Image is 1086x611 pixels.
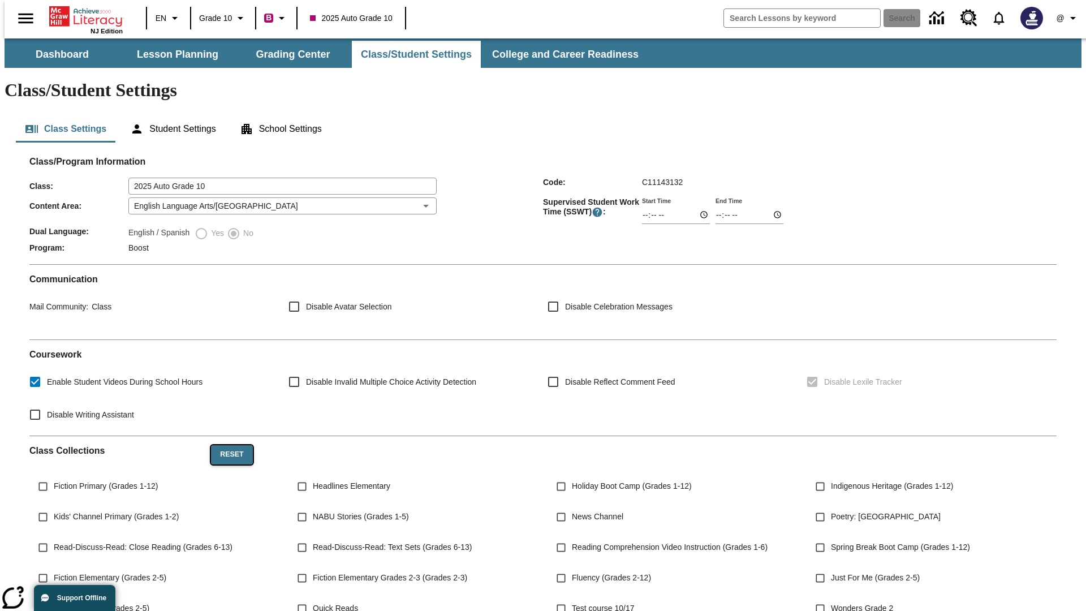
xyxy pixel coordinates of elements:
h2: Class/Program Information [29,156,1057,167]
button: Reset [211,445,252,464]
input: search field [724,9,880,27]
span: Fiction Primary (Grades 1-12) [54,480,158,492]
span: Disable Celebration Messages [565,301,673,313]
label: English / Spanish [128,227,189,240]
div: English Language Arts/[GEOGRAPHIC_DATA] [128,197,437,214]
div: Coursework [29,349,1057,427]
span: News Channel [572,511,623,523]
span: Kids' Channel Primary (Grades 1-2) [54,511,179,523]
div: SubNavbar [5,38,1081,68]
span: Spring Break Boot Camp (Grades 1-12) [831,541,970,553]
button: Boost Class color is violet red. Change class color [260,8,293,28]
button: Select a new avatar [1014,3,1050,33]
button: Class/Student Settings [352,41,481,68]
button: Lesson Planning [121,41,234,68]
span: Dual Language : [29,227,128,236]
span: Support Offline [57,594,106,602]
input: Class [128,178,437,195]
span: Just For Me (Grades 2-5) [831,572,920,584]
label: Start Time [642,196,671,205]
span: C11143132 [642,178,683,187]
button: Profile/Settings [1050,8,1086,28]
span: Class : [29,182,128,191]
div: Class/Student Settings [16,115,1070,143]
a: Home [49,5,123,28]
a: Data Center [923,3,954,34]
span: NABU Stories (Grades 1-5) [313,511,409,523]
span: Disable Reflect Comment Feed [565,376,675,388]
span: Yes [208,227,224,239]
div: SubNavbar [5,41,649,68]
span: Disable Writing Assistant [47,409,134,421]
label: End Time [716,196,742,205]
button: Class Settings [16,115,115,143]
span: No [240,227,253,239]
img: Avatar [1020,7,1043,29]
span: 2025 Auto Grade 10 [310,12,392,24]
span: Code : [543,178,642,187]
span: Indigenous Heritage (Grades 1-12) [831,480,953,492]
span: Fiction Elementary Grades 2-3 (Grades 2-3) [313,572,467,584]
button: Grading Center [236,41,350,68]
span: Holiday Boot Camp (Grades 1-12) [572,480,692,492]
button: School Settings [231,115,331,143]
span: Enable Student Videos During School Hours [47,376,202,388]
span: Read-Discuss-Read: Text Sets (Grades 6-13) [313,541,472,553]
h2: Communication [29,274,1057,285]
a: Resource Center, Will open in new tab [954,3,984,33]
h2: Class Collections [29,445,202,456]
button: Supervised Student Work Time is the timeframe when students can take LevelSet and when lessons ar... [592,206,603,218]
button: Language: EN, Select a language [150,8,187,28]
span: Mail Community : [29,302,88,311]
button: Student Settings [121,115,225,143]
span: Disable Avatar Selection [306,301,392,313]
button: Open side menu [9,2,42,35]
span: Fiction Elementary (Grades 2-5) [54,572,166,584]
span: Disable Invalid Multiple Choice Activity Detection [306,376,476,388]
span: Disable Lexile Tracker [824,376,902,388]
span: @ [1056,12,1064,24]
div: Communication [29,274,1057,330]
span: Poetry: [GEOGRAPHIC_DATA] [831,511,941,523]
span: NJ Edition [90,28,123,35]
span: B [266,11,271,25]
span: Fluency (Grades 2-12) [572,572,651,584]
span: Program : [29,243,128,252]
span: Class [88,302,111,311]
button: College and Career Readiness [483,41,648,68]
span: EN [156,12,166,24]
h2: Course work [29,349,1057,360]
span: Supervised Student Work Time (SSWT) : [543,197,642,218]
span: Grade 10 [199,12,232,24]
span: Read-Discuss-Read: Close Reading (Grades 6-13) [54,541,232,553]
span: Reading Comprehension Video Instruction (Grades 1-6) [572,541,768,553]
button: Support Offline [34,585,115,611]
div: Home [49,4,123,35]
button: Dashboard [6,41,119,68]
a: Notifications [984,3,1014,33]
div: Class/Program Information [29,167,1057,255]
button: Grade: Grade 10, Select a grade [195,8,252,28]
span: Boost [128,243,149,252]
h1: Class/Student Settings [5,80,1081,101]
span: Content Area : [29,201,128,210]
span: Headlines Elementary [313,480,390,492]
